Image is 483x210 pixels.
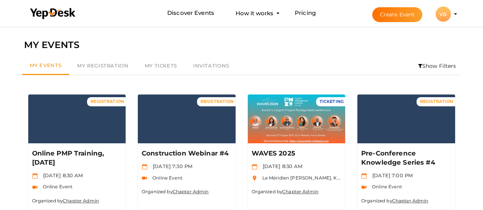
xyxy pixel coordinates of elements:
img: video-icon.svg [361,184,367,190]
span: My Events [30,62,62,68]
a: My Registration [69,57,136,75]
small: Organized by [252,189,319,194]
span: My Tickets [145,63,177,69]
li: Show Filters [413,57,461,75]
span: Online Event [149,175,183,181]
small: Organized by [361,198,428,204]
img: calendar.svg [252,164,257,170]
a: Chapter Admin [173,189,209,194]
button: VD [433,6,453,22]
a: Chapter Admin [282,189,318,194]
span: [DATE] 8:30 AM [39,172,83,178]
img: video-icon.svg [142,175,147,181]
img: video-icon.svg [32,184,38,190]
small: Organized by [142,189,209,194]
img: calendar.svg [361,173,367,179]
p: Pre-Conference Knowledge Series #4 [361,149,449,167]
img: calendar.svg [32,173,38,179]
span: Online Event [39,184,73,189]
a: Pricing [295,6,316,20]
button: How it works [233,6,276,20]
a: Chapter Admin [392,198,428,204]
span: [DATE] 8:30 AM [259,163,303,169]
span: Invitations [193,63,229,69]
a: Discover Events [167,6,214,20]
a: Chapter Admin [63,198,99,204]
a: Invitations [185,57,237,75]
a: My Tickets [137,57,185,75]
div: MY EVENTS [24,38,459,52]
p: Construction Webinar #4 [142,149,230,158]
span: Online Event [368,184,402,189]
img: location.svg [252,175,257,181]
span: My Registration [77,63,128,69]
a: My Events [22,57,69,75]
p: WAVES 2025 [252,149,340,158]
button: Create Event [372,7,423,22]
span: [DATE] 7:30 PM [149,163,192,169]
profile-pic: VD [436,11,451,17]
div: VD [436,6,451,22]
small: Organized by [32,198,99,204]
p: Online PMP Training, [DATE] [32,149,120,167]
span: [DATE] 7:00 PM [368,172,413,178]
img: calendar.svg [142,164,147,170]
